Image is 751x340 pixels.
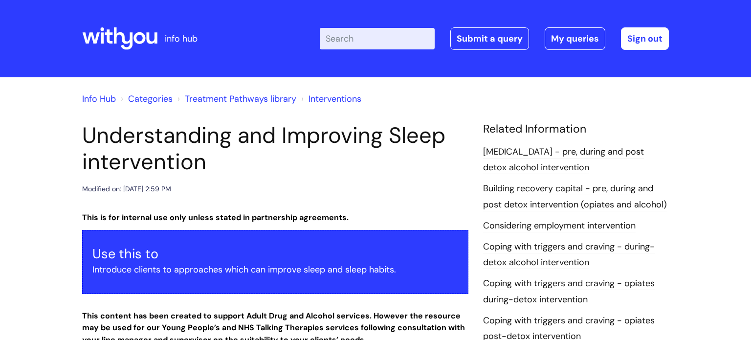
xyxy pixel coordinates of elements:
a: My queries [545,27,605,50]
a: Coping with triggers and craving - during-detox alcohol intervention [483,241,655,269]
input: Search [320,28,435,49]
a: Submit a query [450,27,529,50]
a: Interventions [309,93,361,105]
p: info hub [165,31,198,46]
h3: Use this to [92,246,458,262]
li: Solution home [118,91,173,107]
a: Coping with triggers and craving - opiates during-detox intervention [483,277,655,306]
a: Categories [128,93,173,105]
p: Introduce clients to approaches which can improve sleep and sleep habits. [92,262,458,277]
a: Info Hub [82,93,116,105]
a: Treatment Pathways library [185,93,296,105]
a: Building recovery capital - pre, during and post detox intervention (opiates and alcohol) [483,182,667,211]
h1: Understanding and Improving Sleep intervention [82,122,468,175]
a: [MEDICAL_DATA] - pre, during and post detox alcohol intervention [483,146,644,174]
a: Considering employment intervention [483,220,636,232]
h4: Related Information [483,122,669,136]
div: Modified on: [DATE] 2:59 PM [82,183,171,195]
li: Interventions [299,91,361,107]
strong: This is for internal use only unless stated in partnership agreements. [82,212,349,223]
a: Sign out [621,27,669,50]
li: Treatment Pathways library [175,91,296,107]
div: | - [320,27,669,50]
